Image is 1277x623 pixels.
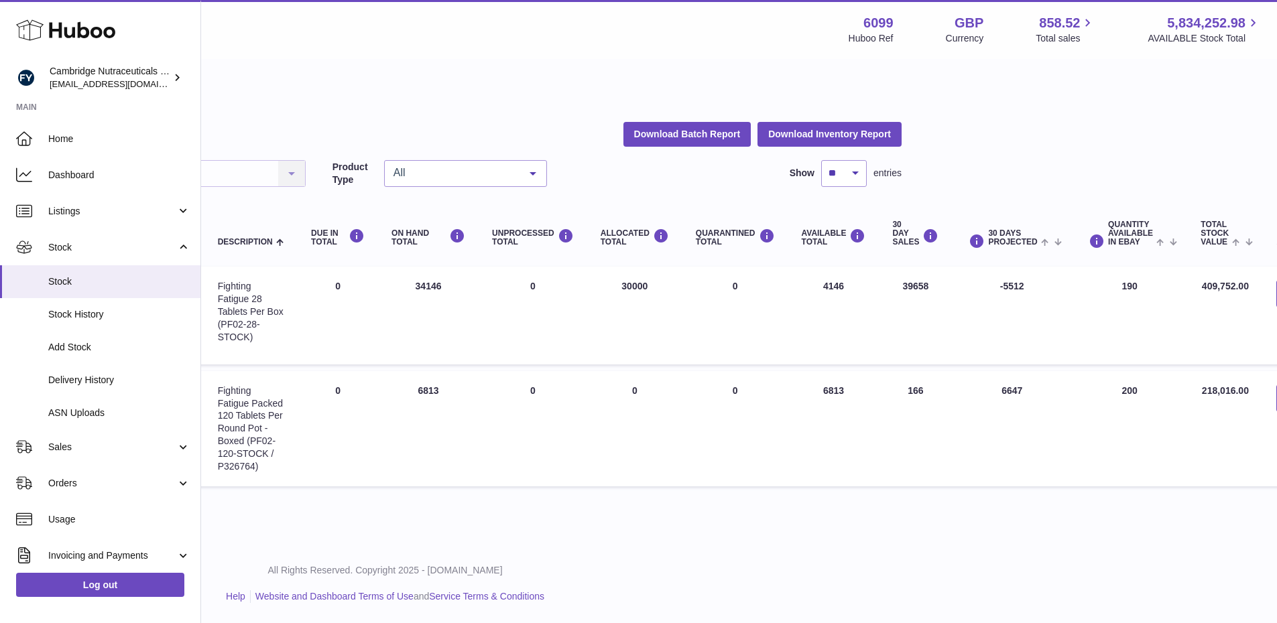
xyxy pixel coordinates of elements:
div: UNPROCESSED Total [492,228,574,247]
td: 166 [879,371,952,486]
td: 200 [1072,371,1187,486]
td: 6813 [378,371,479,486]
span: 0 [733,281,738,291]
span: [EMAIL_ADDRESS][DOMAIN_NAME] [50,78,197,89]
td: 0 [479,267,587,364]
td: 190 [1072,267,1187,364]
td: 6813 [788,371,879,486]
td: 30000 [587,267,682,364]
span: Stock [48,275,190,288]
span: 5,834,252.98 [1167,14,1245,32]
span: Add Stock [48,341,190,354]
span: 409,752.00 [1202,281,1249,291]
span: Home [48,133,190,145]
a: Help [226,591,245,602]
td: 0 [298,267,378,364]
div: QUARANTINED Total [696,228,775,247]
span: 218,016.00 [1202,385,1249,396]
a: 858.52 Total sales [1036,14,1095,45]
img: huboo@camnutra.com [16,68,36,88]
span: Description [218,238,273,247]
a: 5,834,252.98 AVAILABLE Stock Total [1148,14,1261,45]
span: Total stock value [1201,220,1229,247]
div: Cambridge Nutraceuticals Ltd [50,65,170,90]
span: Delivery History [48,374,190,387]
button: Download Batch Report [623,122,751,146]
span: Stock History [48,308,190,321]
span: Usage [48,513,190,526]
div: AVAILABLE Total [802,228,866,247]
div: DUE IN TOTAL [311,228,365,247]
span: 30 DAYS PROJECTED [988,229,1037,247]
span: Orders [48,477,176,490]
div: Currency [946,32,984,45]
span: Stock [48,241,176,254]
a: Service Terms & Conditions [429,591,544,602]
div: 30 DAY SALES [892,220,938,247]
td: 0 [298,371,378,486]
span: Total sales [1036,32,1095,45]
span: ASN Uploads [48,407,190,419]
strong: 6099 [863,14,894,32]
a: Log out [16,573,184,597]
div: Fighting Fatigue Packed 120 Tablets Per Round Pot - Boxed (PF02-120-STOCK / P326764) [218,385,284,473]
span: All [390,166,520,180]
div: ALLOCATED Total [601,228,669,247]
div: Fighting Fatigue 28 Tablets Per Box (PF02-28-STOCK) [218,280,284,343]
td: 6647 [952,371,1072,486]
label: Show [790,167,814,180]
span: Quantity Available in eBay [1108,220,1153,247]
span: entries [873,167,902,180]
span: Invoicing and Payments [48,549,176,562]
div: Huboo Ref [849,32,894,45]
span: 0 [733,385,738,396]
strong: GBP [955,14,983,32]
span: 858.52 [1039,14,1080,32]
label: Product Type [332,161,377,186]
td: 0 [587,371,682,486]
a: Website and Dashboard Terms of Use [255,591,414,602]
td: 39658 [879,267,952,364]
td: 34146 [378,267,479,364]
td: -5512 [952,267,1072,364]
td: 4146 [788,267,879,364]
span: Sales [48,441,176,454]
td: 0 [479,371,587,486]
span: Dashboard [48,169,190,182]
button: Download Inventory Report [757,122,902,146]
span: AVAILABLE Stock Total [1148,32,1261,45]
li: and [251,590,544,603]
span: Listings [48,205,176,218]
div: ON HAND Total [391,228,465,247]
